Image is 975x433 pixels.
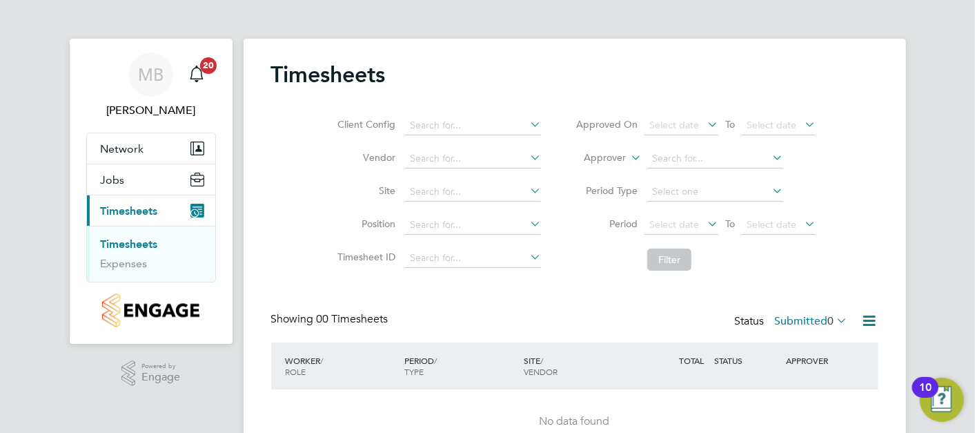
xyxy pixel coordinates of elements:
[649,119,699,131] span: Select date
[920,378,964,422] button: Open Resource Center, 10 new notifications
[782,348,854,373] div: APPROVER
[101,204,158,218] span: Timesheets
[524,366,558,377] span: VENDOR
[405,149,541,169] input: Search for...
[775,314,848,328] label: Submitted
[101,257,148,270] a: Expenses
[680,355,705,366] span: TOTAL
[183,52,210,97] a: 20
[405,116,541,135] input: Search for...
[282,348,402,384] div: WORKER
[647,249,691,271] button: Filter
[405,182,541,202] input: Search for...
[121,360,180,387] a: Powered byEngage
[747,119,796,131] span: Select date
[540,355,543,366] span: /
[271,61,386,88] h2: Timesheets
[434,355,437,366] span: /
[200,57,217,74] span: 20
[101,173,125,186] span: Jobs
[333,118,395,131] label: Client Config
[285,414,865,429] div: No data found
[401,348,520,384] div: PERIOD
[101,238,158,251] a: Timesheets
[575,218,638,230] label: Period
[70,39,233,344] nav: Main navigation
[333,251,395,263] label: Timesheet ID
[101,142,144,155] span: Network
[333,218,395,230] label: Position
[649,218,699,231] span: Select date
[87,133,215,164] button: Network
[721,215,739,233] span: To
[87,164,215,195] button: Jobs
[86,102,216,119] span: Michael Black
[721,115,739,133] span: To
[564,151,626,165] label: Approver
[919,387,932,405] div: 10
[141,360,180,372] span: Powered by
[286,366,306,377] span: ROLE
[87,195,215,226] button: Timesheets
[735,312,851,331] div: Status
[575,118,638,131] label: Approved On
[647,149,783,169] input: Search for...
[520,348,640,384] div: SITE
[333,151,395,164] label: Vendor
[141,372,180,383] span: Engage
[86,294,216,327] a: Go to home page
[138,66,164,84] span: MB
[711,348,783,373] div: STATUS
[405,249,541,268] input: Search for...
[333,184,395,197] label: Site
[317,312,388,326] span: 00 Timesheets
[321,355,324,366] span: /
[102,294,199,327] img: countryside-properties-logo-retina.png
[86,52,216,119] a: MB[PERSON_NAME]
[404,366,424,377] span: TYPE
[647,182,783,202] input: Select one
[747,218,796,231] span: Select date
[87,226,215,282] div: Timesheets
[271,312,391,327] div: Showing
[575,184,638,197] label: Period Type
[828,314,834,328] span: 0
[405,215,541,235] input: Search for...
